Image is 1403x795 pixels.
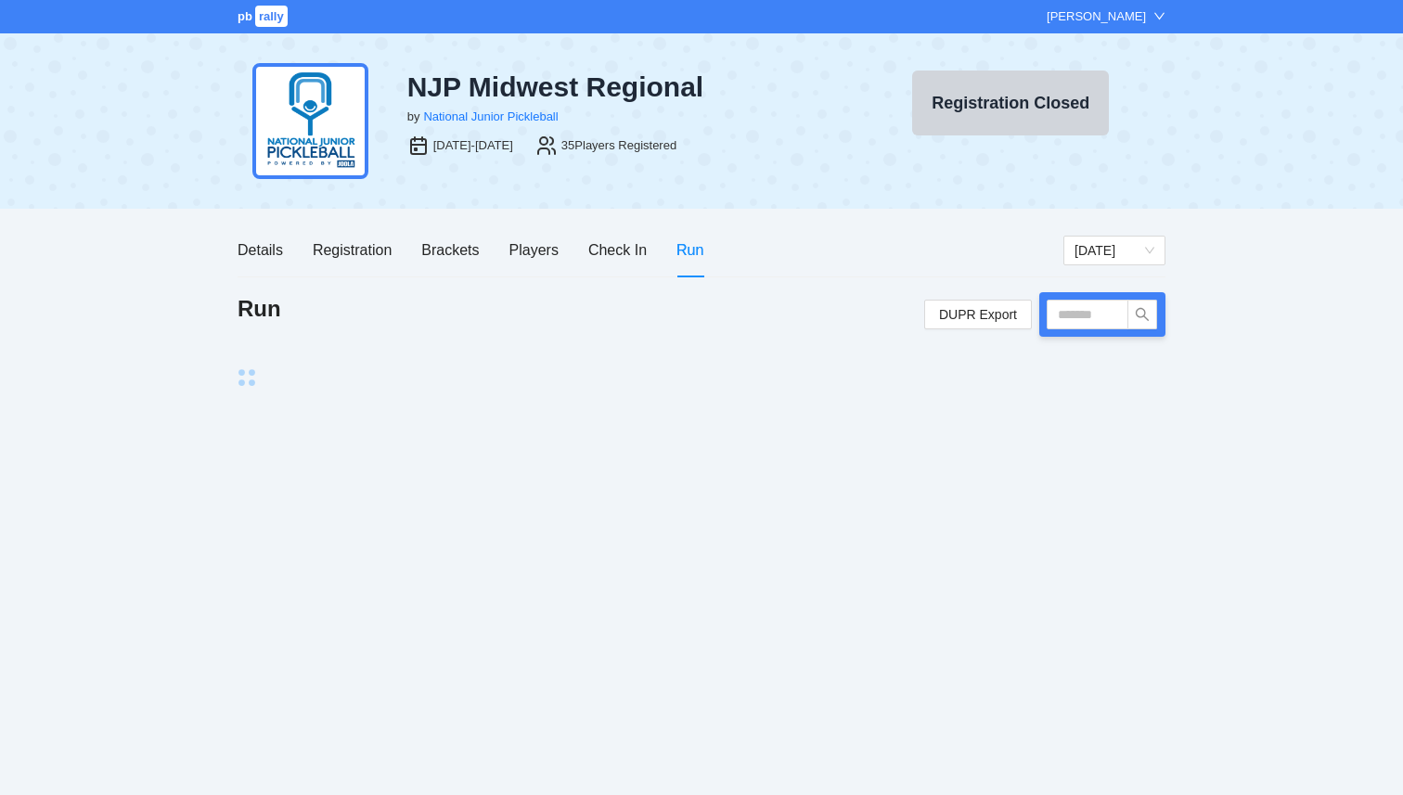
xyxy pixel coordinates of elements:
[238,9,252,23] span: pb
[1127,300,1157,329] button: search
[407,108,420,126] div: by
[1153,10,1165,22] span: down
[1128,307,1156,322] span: search
[1047,7,1146,26] div: [PERSON_NAME]
[1075,237,1154,264] span: Sunday
[433,136,513,155] div: [DATE]-[DATE]
[238,294,281,324] h1: Run
[255,6,288,27] span: rally
[407,71,842,104] div: NJP Midwest Regional
[238,9,290,23] a: pbrally
[421,238,479,262] div: Brackets
[912,71,1109,135] button: Registration Closed
[313,238,392,262] div: Registration
[588,238,647,262] div: Check In
[509,238,559,262] div: Players
[924,300,1032,329] a: DUPR Export
[676,238,703,262] div: Run
[423,109,558,123] a: National Junior Pickleball
[939,301,1017,328] span: DUPR Export
[238,238,283,262] div: Details
[252,63,368,179] img: njp-logo2.png
[561,136,676,155] div: 35 Players Registered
